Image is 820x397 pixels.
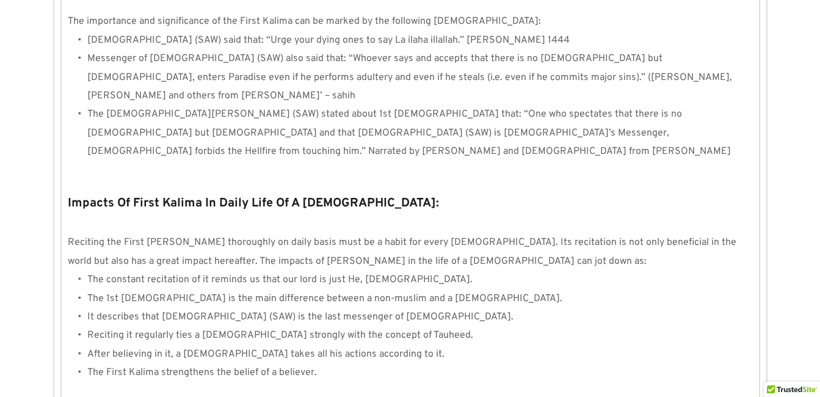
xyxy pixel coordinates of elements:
[87,293,562,305] span: The 1st [DEMOGRAPHIC_DATA] is the main difference between a non-muslim and a [DEMOGRAPHIC_DATA].
[68,195,439,211] strong: Impacts Of First Kalima In Daily Life Of A [DEMOGRAPHIC_DATA]:
[68,236,739,267] span: Reciting the First [PERSON_NAME] thoroughly on daily basis must be a habit for every [DEMOGRAPHIC...
[87,34,570,46] span: [DEMOGRAPHIC_DATA] (SAW) said that: “Urge your dying ones to say La ilaha illallah.” [PERSON_NAME...
[87,329,473,341] span: Reciting it regularly ties a [DEMOGRAPHIC_DATA] strongly with the concept of Tauheed.
[87,348,444,360] span: After believing in it, a [DEMOGRAPHIC_DATA] takes all his actions according to it.
[68,15,541,27] span: The importance and significance of the First Kalima can be marked by the following [DEMOGRAPHIC_D...
[87,108,731,158] span: The [DEMOGRAPHIC_DATA][PERSON_NAME] (SAW) stated about 1st [DEMOGRAPHIC_DATA] that: “One who spec...
[87,311,513,323] span: It describes that [DEMOGRAPHIC_DATA] (SAW) is the last messenger of [DEMOGRAPHIC_DATA].
[87,53,735,102] span: Messenger of [DEMOGRAPHIC_DATA] (SAW) also said that: “Whoever says and accepts that there is no ...
[87,274,473,286] span: The constant recitation of it reminds us that our lord is just He, [DEMOGRAPHIC_DATA].
[87,366,317,379] span: The First Kalima strengthens the belief of a believer.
